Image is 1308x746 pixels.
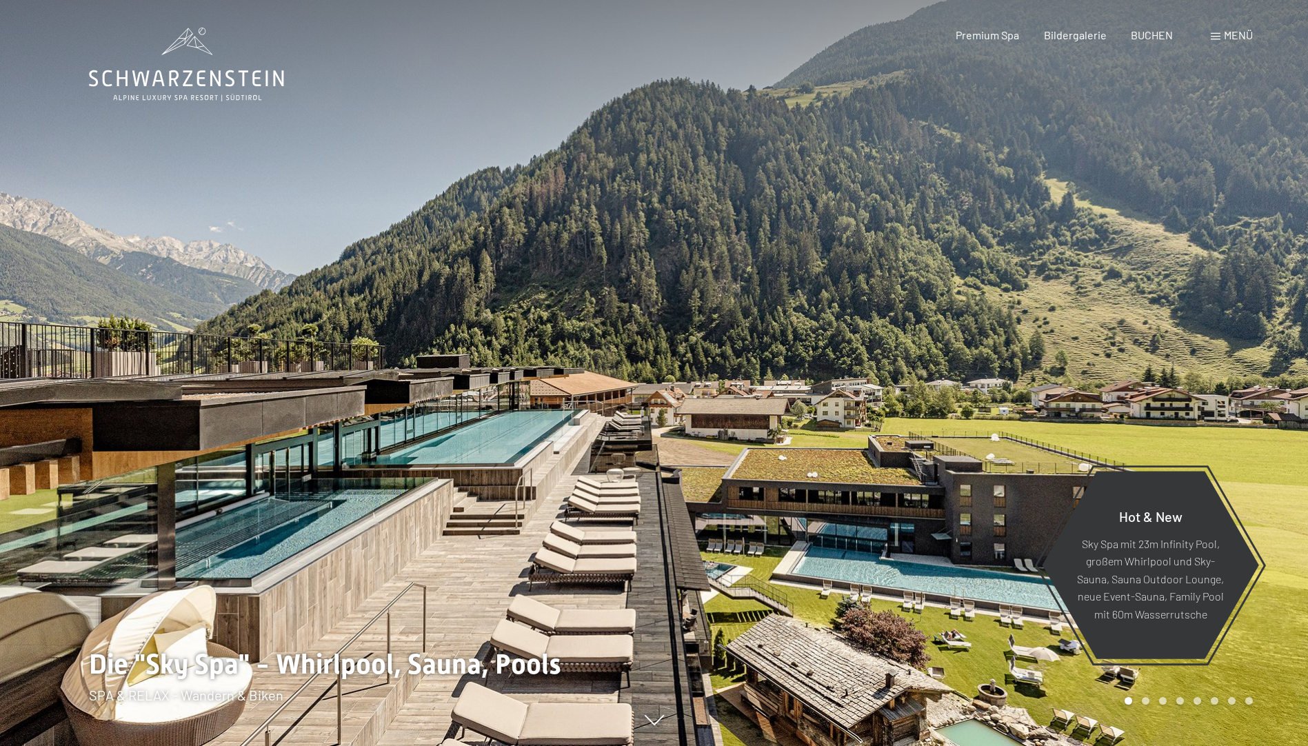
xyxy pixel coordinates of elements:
a: Bildergalerie [1044,28,1107,41]
div: Carousel Page 4 [1176,697,1184,705]
div: Carousel Page 2 [1142,697,1149,705]
div: Carousel Page 5 [1194,697,1201,705]
div: Carousel Pagination [1120,697,1253,705]
div: Carousel Page 7 [1228,697,1236,705]
span: Hot & New [1119,507,1183,524]
div: Carousel Page 6 [1211,697,1218,705]
div: Carousel Page 1 (Current Slide) [1125,697,1132,705]
div: Carousel Page 8 [1245,697,1253,705]
a: BUCHEN [1131,28,1173,41]
a: Premium Spa [956,28,1019,41]
span: Menü [1224,28,1253,41]
div: Carousel Page 3 [1159,697,1167,705]
p: Sky Spa mit 23m Infinity Pool, großem Whirlpool und Sky-Sauna, Sauna Outdoor Lounge, neue Event-S... [1076,534,1225,623]
a: Hot & New Sky Spa mit 23m Infinity Pool, großem Whirlpool und Sky-Sauna, Sauna Outdoor Lounge, ne... [1041,470,1260,660]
